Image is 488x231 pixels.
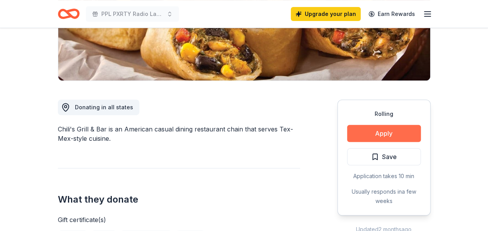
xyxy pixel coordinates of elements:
div: Application takes 10 min [347,171,421,181]
button: Save [347,148,421,165]
a: Home [58,5,80,23]
span: Donating in all states [75,104,133,110]
a: Upgrade your plan [291,7,361,21]
h2: What they donate [58,193,300,206]
div: Usually responds in a few weeks [347,187,421,206]
div: Chili's Grill & Bar is an American casual dining restaurant chain that serves Tex-Mex-style cuisine. [58,124,300,143]
div: Gift certificate(s) [58,215,300,224]
span: PPL PXRTY Radio Launch [101,9,163,19]
a: Earn Rewards [364,7,420,21]
span: Save [382,152,397,162]
button: PPL PXRTY Radio Launch [86,6,179,22]
div: Rolling [347,109,421,119]
button: Apply [347,125,421,142]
